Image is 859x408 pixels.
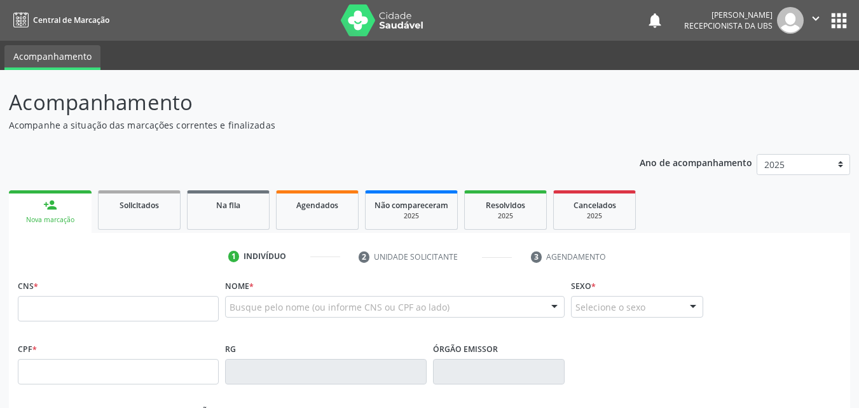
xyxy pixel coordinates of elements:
[225,339,236,359] label: RG
[563,211,626,221] div: 2025
[571,276,596,296] label: Sexo
[575,300,645,314] span: Selecione o sexo
[433,339,498,359] label: Órgão emissor
[230,300,450,314] span: Busque pelo nome (ou informe CNS ou CPF ao lado)
[684,20,773,31] span: Recepcionista da UBS
[225,276,254,296] label: Nome
[375,200,448,211] span: Não compareceram
[43,198,57,212] div: person_add
[777,7,804,34] img: img
[804,7,828,34] button: 
[216,200,240,211] span: Na fila
[18,339,37,359] label: CPF
[228,251,240,262] div: 1
[9,118,598,132] p: Acompanhe a situação das marcações correntes e finalizadas
[809,11,823,25] i: 
[18,215,83,225] div: Nova marcação
[9,87,598,118] p: Acompanhamento
[120,200,159,211] span: Solicitados
[244,251,286,262] div: Indivíduo
[296,200,338,211] span: Agendados
[828,10,850,32] button: apps
[4,45,100,70] a: Acompanhamento
[486,200,525,211] span: Resolvidos
[33,15,109,25] span: Central de Marcação
[640,154,752,170] p: Ano de acompanhamento
[375,211,448,221] div: 2025
[474,211,537,221] div: 2025
[574,200,616,211] span: Cancelados
[9,10,109,31] a: Central de Marcação
[684,10,773,20] div: [PERSON_NAME]
[646,11,664,29] button: notifications
[18,276,38,296] label: CNS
